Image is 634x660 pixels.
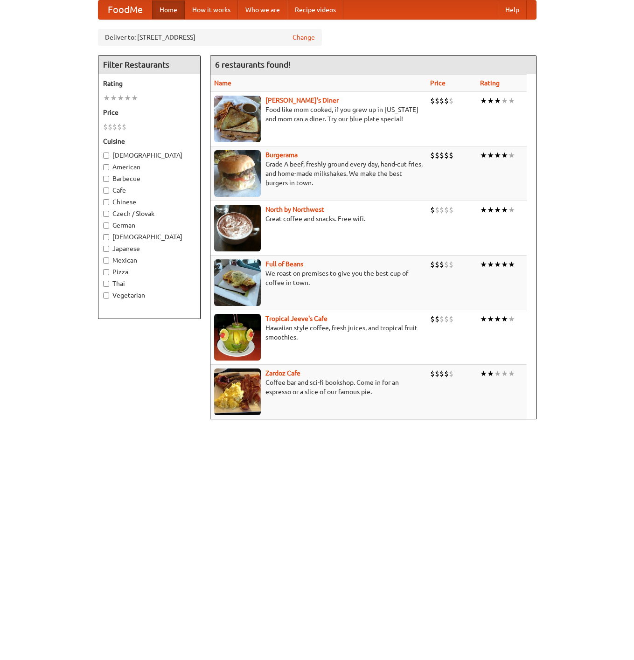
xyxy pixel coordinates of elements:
[103,151,195,160] label: [DEMOGRAPHIC_DATA]
[487,205,494,215] li: ★
[214,323,423,342] p: Hawaiian style coffee, fresh juices, and tropical fruit smoothies.
[430,205,435,215] li: $
[508,314,515,324] li: ★
[430,79,446,87] a: Price
[110,93,117,103] li: ★
[103,234,109,240] input: [DEMOGRAPHIC_DATA]
[103,211,109,217] input: Czech / Slovak
[103,281,109,287] input: Thai
[215,60,291,69] ng-pluralize: 6 restaurants found!
[480,259,487,270] li: ★
[444,150,449,160] li: $
[435,96,439,106] li: $
[112,122,117,132] li: $
[444,368,449,379] li: $
[444,205,449,215] li: $
[103,232,195,242] label: [DEMOGRAPHIC_DATA]
[103,279,195,288] label: Thai
[103,269,109,275] input: Pizza
[480,96,487,106] li: ★
[430,314,435,324] li: $
[214,105,423,124] p: Food like mom cooked, if you grew up in [US_STATE] and mom ran a diner. Try our blue plate special!
[117,122,122,132] li: $
[124,93,131,103] li: ★
[498,0,527,19] a: Help
[430,150,435,160] li: $
[98,29,322,46] div: Deliver to: [STREET_ADDRESS]
[214,314,261,361] img: jeeves.jpg
[265,97,339,104] a: [PERSON_NAME]'s Diner
[430,259,435,270] li: $
[487,314,494,324] li: ★
[508,368,515,379] li: ★
[480,205,487,215] li: ★
[487,259,494,270] li: ★
[430,368,435,379] li: $
[103,164,109,170] input: American
[265,369,300,377] b: Zardoz Cafe
[103,153,109,159] input: [DEMOGRAPHIC_DATA]
[293,33,315,42] a: Change
[214,269,423,287] p: We roast on premises to give you the best cup of coffee in town.
[152,0,185,19] a: Home
[501,150,508,160] li: ★
[103,244,195,253] label: Japanese
[494,368,501,379] li: ★
[103,137,195,146] h5: Cuisine
[444,314,449,324] li: $
[108,122,112,132] li: $
[103,257,109,264] input: Mexican
[501,205,508,215] li: ★
[265,260,303,268] a: Full of Beans
[444,96,449,106] li: $
[439,205,444,215] li: $
[103,222,109,229] input: German
[449,368,453,379] li: $
[501,259,508,270] li: ★
[103,79,195,88] h5: Rating
[214,79,231,87] a: Name
[103,108,195,117] h5: Price
[185,0,238,19] a: How it works
[501,96,508,106] li: ★
[122,122,126,132] li: $
[131,93,138,103] li: ★
[103,291,195,300] label: Vegetarian
[508,259,515,270] li: ★
[439,314,444,324] li: $
[487,368,494,379] li: ★
[265,315,327,322] a: Tropical Jeeve's Cafe
[103,176,109,182] input: Barbecue
[508,150,515,160] li: ★
[508,205,515,215] li: ★
[444,259,449,270] li: $
[103,162,195,172] label: American
[265,151,298,159] b: Burgerama
[214,150,261,197] img: burgerama.jpg
[439,368,444,379] li: $
[494,150,501,160] li: ★
[449,96,453,106] li: $
[103,93,110,103] li: ★
[238,0,287,19] a: Who we are
[287,0,343,19] a: Recipe videos
[103,267,195,277] label: Pizza
[214,214,423,223] p: Great coffee and snacks. Free wifi.
[494,314,501,324] li: ★
[449,150,453,160] li: $
[117,93,124,103] li: ★
[435,205,439,215] li: $
[103,188,109,194] input: Cafe
[449,259,453,270] li: $
[103,174,195,183] label: Barbecue
[480,79,500,87] a: Rating
[494,259,501,270] li: ★
[103,221,195,230] label: German
[265,206,324,213] a: North by Northwest
[103,197,195,207] label: Chinese
[480,314,487,324] li: ★
[103,209,195,218] label: Czech / Slovak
